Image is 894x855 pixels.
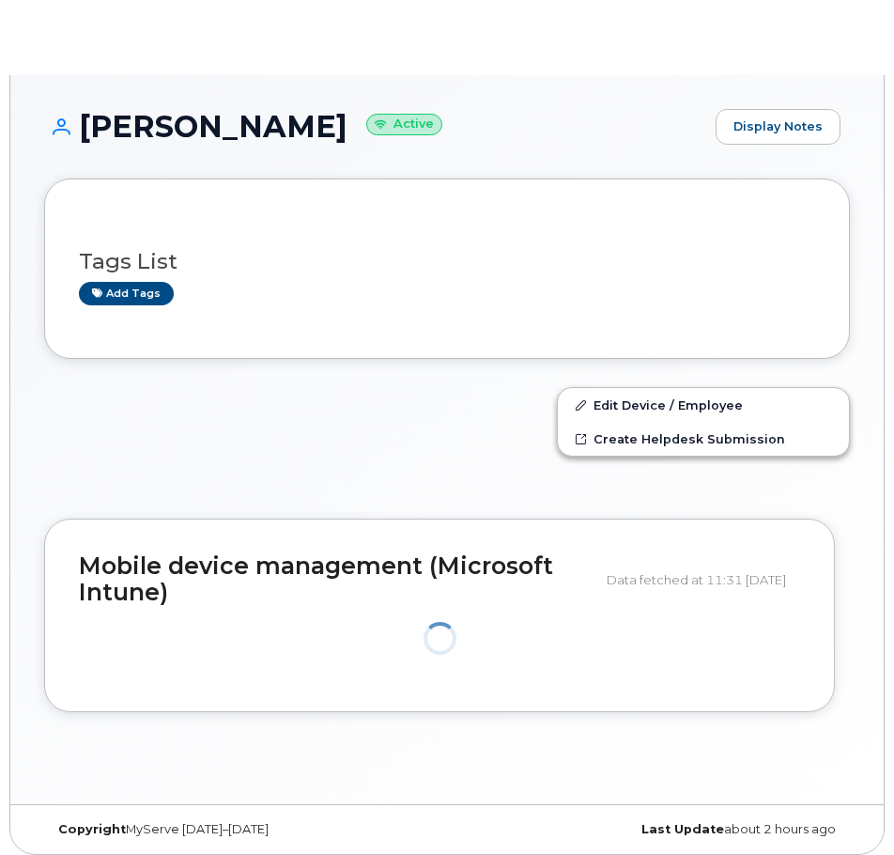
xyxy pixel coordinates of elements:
[366,114,442,135] small: Active
[44,822,447,837] div: MyServe [DATE]–[DATE]
[607,562,800,598] div: Data fetched at 11:31 [DATE]
[558,422,849,456] a: Create Helpdesk Submission
[558,388,849,422] a: Edit Device / Employee
[447,822,850,837] div: about 2 hours ago
[641,822,724,836] strong: Last Update
[58,822,126,836] strong: Copyright
[79,553,593,605] h2: Mobile device management (Microsoft Intune)
[716,109,840,145] a: Display Notes
[79,250,815,273] h3: Tags List
[79,282,174,305] a: Add tags
[44,110,706,143] h1: [PERSON_NAME]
